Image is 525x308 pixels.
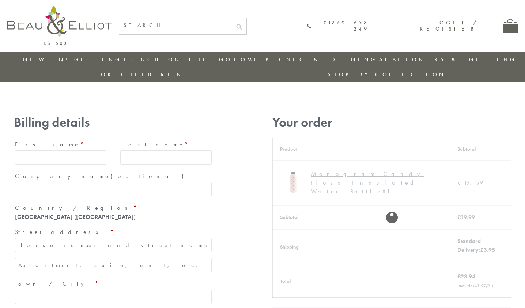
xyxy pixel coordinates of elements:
[265,56,377,63] a: Picnic & Dining
[119,18,232,33] input: SEARCH
[15,258,212,272] input: Apartment, suite, unit, etc. (optional)
[74,56,122,63] a: Gifting
[7,5,112,45] img: logo
[110,172,188,180] span: (optional)
[15,202,212,214] label: Country / Region
[15,213,136,221] strong: [GEOGRAPHIC_DATA] ([GEOGRAPHIC_DATA])
[307,20,369,32] a: 01279 653 249
[503,19,518,33] a: 1
[15,278,212,290] label: Town / City
[15,170,212,182] label: Company name
[15,238,212,252] input: House number and street name
[23,56,72,63] a: New in!
[328,71,446,78] a: Shop by collection
[272,115,511,130] h3: Your order
[15,226,212,238] label: Street address
[124,56,232,63] a: Lunch On The Go
[420,19,477,32] a: Login / Register
[14,115,213,130] h3: Billing details
[15,139,106,150] label: First name
[234,56,263,63] a: Home
[120,139,212,150] label: Last name
[379,56,517,63] a: Stationery & Gifting
[94,71,183,78] a: For Children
